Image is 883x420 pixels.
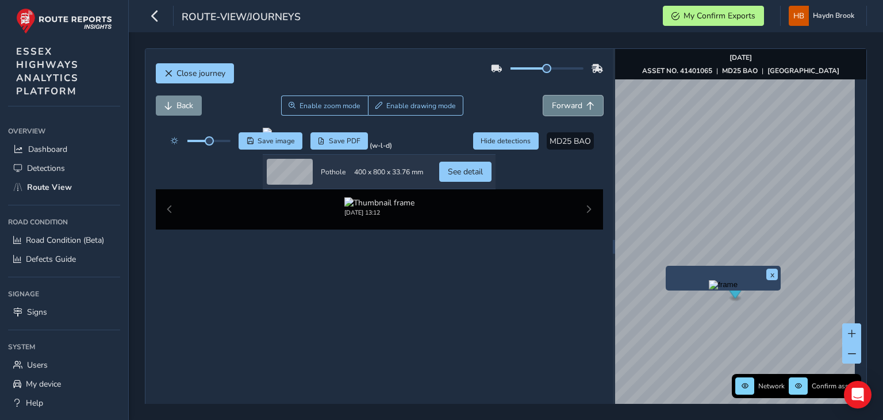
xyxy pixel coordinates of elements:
[26,254,76,265] span: Defects Guide
[642,66,839,75] div: | |
[344,197,414,208] img: Thumbnail frame
[552,100,582,111] span: Forward
[669,280,778,288] button: Preview frame
[758,381,785,391] span: Network
[684,10,755,21] span: My Confirm Exports
[8,213,120,231] div: Road Condition
[317,155,350,189] td: Pothole
[8,285,120,303] div: Signage
[767,66,839,75] strong: [GEOGRAPHIC_DATA]
[789,6,858,26] button: Haydn Brook
[448,166,483,177] span: See detail
[329,136,360,146] span: Save PDF
[439,162,492,182] button: See detail
[27,182,72,193] span: Route View
[27,307,47,318] span: Signs
[8,356,120,375] a: Users
[550,136,591,147] span: MD25 BAO
[176,68,225,79] span: Close journey
[26,398,43,408] span: Help
[766,269,778,280] button: x
[8,178,120,197] a: Route View
[481,136,531,146] span: Hide detections
[543,96,603,116] button: Forward
[730,53,752,62] strong: [DATE]
[473,132,539,150] button: Hide detections
[156,63,234,83] button: Close journey
[26,235,104,246] span: Road Condition (Beta)
[813,6,854,26] span: Haydn Brook
[281,96,368,116] button: Zoom
[8,394,120,413] a: Help
[642,66,712,75] strong: ASSET NO. 41401065
[8,250,120,269] a: Defects Guide
[239,132,302,150] button: Save
[182,10,301,26] span: route-view/journeys
[16,45,79,98] span: ESSEX HIGHWAYS ANALYTICS PLATFORM
[368,96,464,116] button: Draw
[844,381,872,408] div: Open Intercom Messenger
[8,375,120,394] a: My device
[258,136,295,146] span: Save image
[344,208,414,217] div: [DATE] 13:12
[28,144,67,155] span: Dashboard
[722,66,758,75] strong: MD25 BAO
[8,303,120,322] a: Signs
[350,155,427,189] td: 400 x 800 x 33.76 mm
[8,140,120,159] a: Dashboard
[709,280,738,289] img: frame
[300,101,360,110] span: Enable zoom mode
[26,379,61,390] span: My device
[310,132,368,150] button: PDF
[27,360,48,371] span: Users
[663,6,764,26] button: My Confirm Exports
[8,159,120,178] a: Detections
[8,123,120,140] div: Overview
[156,96,202,116] button: Back
[176,100,193,111] span: Back
[789,6,809,26] img: diamond-layout
[16,8,112,34] img: rr logo
[812,381,858,391] span: Confirm assets
[386,101,456,110] span: Enable drawing mode
[8,338,120,356] div: System
[27,163,65,174] span: Detections
[8,231,120,250] a: Road Condition (Beta)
